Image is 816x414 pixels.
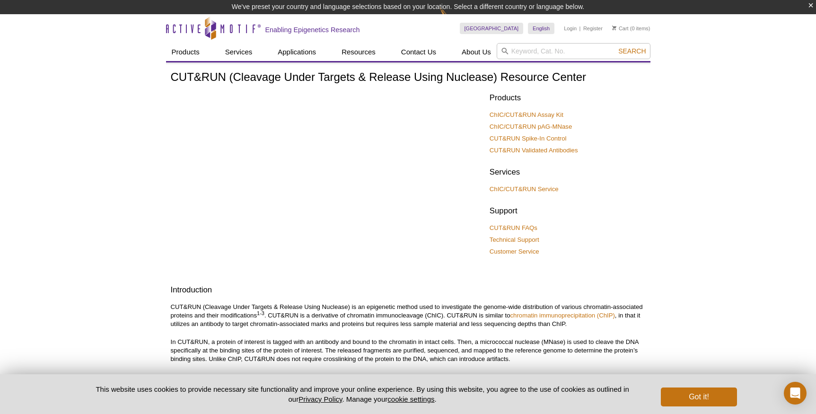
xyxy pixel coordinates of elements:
[490,123,572,131] a: ChIC/CUT&RUN pAG-MNase
[490,146,578,155] a: CUT&RUN Validated Antibodies
[440,7,465,29] img: Change Here
[490,224,537,232] a: CUT&RUN FAQs
[171,303,646,328] p: CUT&RUN (Cleavage Under Targets & Release Using Nuclease) is an epigenetic method used to investi...
[395,43,442,61] a: Contact Us
[456,43,497,61] a: About Us
[528,23,554,34] a: English
[490,92,646,104] h2: Products
[171,71,646,85] h1: CUT&RUN (Cleavage Under Targets & Release Using Nuclease) Resource Center
[490,111,563,119] a: ChIC/CUT&RUN Assay Kit
[490,236,539,244] a: Technical Support
[490,134,567,143] a: CUT&RUN Spike-In Control
[490,167,646,178] h2: Services
[460,23,524,34] a: [GEOGRAPHIC_DATA]
[298,395,342,403] a: Privacy Policy
[618,47,646,55] span: Search
[257,310,264,316] sup: 1-3
[510,312,615,319] a: chromatin immunoprecipitation (ChIP)
[564,25,577,32] a: Login
[612,25,629,32] a: Cart
[784,382,807,405] div: Open Intercom Messenger
[219,43,258,61] a: Services
[612,26,616,30] img: Your Cart
[79,384,646,404] p: This website uses cookies to provide necessary site functionality and improve your online experie...
[612,23,650,34] li: (0 items)
[171,373,646,407] p: CUT&RUN is a valuable tool for studying chromatin-associated proteins because it is sensitive, sp...
[265,26,360,34] h2: Enabling Epigenetics Research
[661,388,737,406] button: Got it!
[579,23,581,34] li: |
[272,43,322,61] a: Applications
[171,90,483,266] iframe: [WEBINAR] Introduction to CUT&RUN
[387,395,434,403] button: cookie settings
[490,247,539,256] a: Customer Service
[615,47,649,55] button: Search
[490,185,559,194] a: ChIC/CUT&RUN Service
[171,338,646,363] p: In CUT&RUN, a protein of interest is tagged with an antibody and bound to the chromatin in intact...
[171,284,646,296] h2: Introduction
[166,43,205,61] a: Products
[490,205,646,217] h2: Support
[336,43,381,61] a: Resources
[497,43,650,59] input: Keyword, Cat. No.
[583,25,603,32] a: Register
